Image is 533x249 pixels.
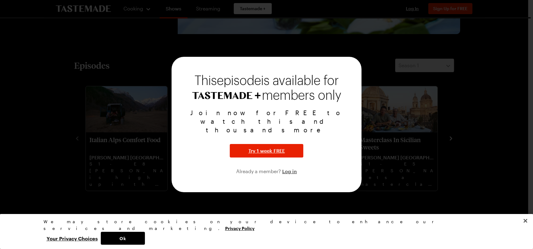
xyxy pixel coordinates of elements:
[230,144,303,158] button: Try 1 week FREE
[43,218,485,245] div: Privacy
[282,167,297,175] button: Log in
[262,89,341,102] span: members only
[236,168,282,174] span: Already a member?
[195,75,339,87] span: This episode is available for
[179,108,354,134] p: Join now for FREE to watch this and thousands more
[101,232,145,245] button: Ok
[225,225,255,231] a: More information about your privacy, opens in a new tab
[43,232,101,245] button: Your Privacy Choices
[519,214,532,228] button: Close
[43,218,485,232] div: We may store cookies on your device to enhance our services and marketing.
[248,147,285,154] span: Try 1 week FREE
[192,92,261,99] img: Tastemade+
